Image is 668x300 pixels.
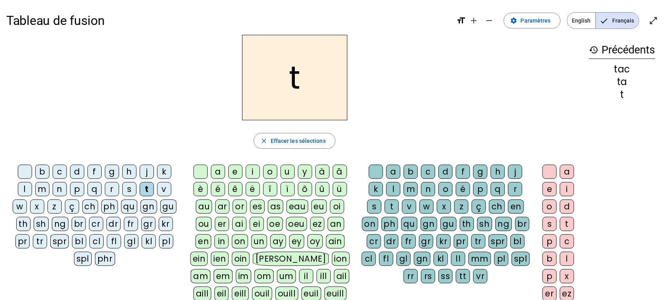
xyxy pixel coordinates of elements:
div: or [233,199,247,214]
button: Paramètres [504,13,561,28]
div: kr [436,234,451,249]
div: c [421,165,435,179]
div: s [367,199,381,214]
div: ss [438,269,453,283]
div: ay [270,234,286,249]
div: fr [124,217,138,231]
div: ë [246,182,260,196]
div: pl [159,234,173,249]
div: g [105,165,119,179]
span: English [567,13,596,28]
div: w [13,199,27,214]
div: pl [494,252,509,266]
div: z [454,199,469,214]
div: ph [101,199,118,214]
div: o [438,182,453,196]
mat-icon: open_in_full [649,16,659,25]
div: gl [124,234,139,249]
div: e [543,182,557,196]
div: t [385,199,399,214]
div: d [70,165,84,179]
div: th [460,217,474,231]
div: ey [289,234,304,249]
div: an [328,217,344,231]
div: m [404,182,418,196]
div: p [70,182,84,196]
span: Français [596,13,639,28]
div: c [560,234,574,249]
span: Paramètres [521,16,551,25]
div: mm [469,252,491,266]
div: î [263,182,277,196]
div: t [560,217,574,231]
div: es [250,199,265,214]
div: er [215,217,229,231]
div: rs [421,269,435,283]
div: gn [421,217,437,231]
div: ng [495,217,512,231]
div: j [508,165,522,179]
div: qu [401,217,417,231]
div: n [53,182,67,196]
div: pr [15,234,30,249]
div: vr [473,269,488,283]
div: ien [211,252,229,266]
div: ez [310,217,325,231]
div: o [543,199,557,214]
div: spr [50,234,69,249]
div: d [560,199,574,214]
div: om [254,269,274,283]
div: oe [267,217,283,231]
div: è [194,182,208,196]
div: ph [381,217,398,231]
mat-icon: close [260,137,268,144]
div: br [515,217,529,231]
div: tt [456,269,470,283]
div: gr [419,234,433,249]
mat-icon: add [469,16,478,25]
div: q [491,182,505,196]
div: é [456,182,470,196]
div: k [157,165,171,179]
div: y [298,165,312,179]
div: th [16,217,30,231]
div: q [87,182,102,196]
div: f [456,165,470,179]
div: ein [190,252,208,266]
button: Entrer en plein écran [646,13,662,28]
div: ï [281,182,295,196]
div: û [315,182,330,196]
div: kl [142,234,156,249]
div: dr [106,217,121,231]
div: r [105,182,119,196]
div: sh [34,217,49,231]
div: é [211,182,225,196]
div: tr [33,234,47,249]
div: a [560,165,574,179]
div: z [47,199,62,214]
div: br [72,217,86,231]
div: on [232,234,248,249]
div: cl [362,252,376,266]
div: x [30,199,44,214]
div: ll [451,252,465,266]
div: ill [317,269,331,283]
h2: t [242,35,347,120]
div: on [362,217,378,231]
div: oy [307,234,323,249]
div: d [438,165,453,179]
div: o [263,165,277,179]
div: fl [107,234,121,249]
div: gn [140,199,157,214]
div: p [543,269,557,283]
mat-icon: settings [510,17,518,24]
div: en [195,234,211,249]
div: ou [196,217,212,231]
div: kl [434,252,448,266]
div: tr [471,234,486,249]
div: ch [489,199,505,214]
div: ê [228,182,243,196]
div: e [228,165,243,179]
div: g [473,165,488,179]
div: a [386,165,400,179]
